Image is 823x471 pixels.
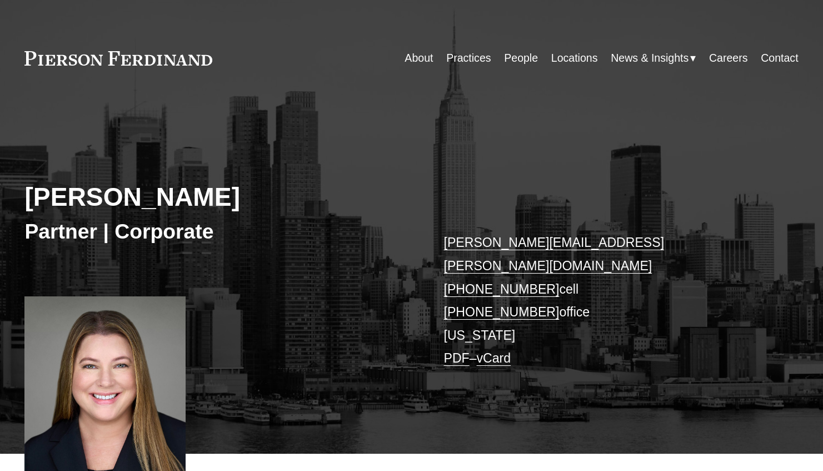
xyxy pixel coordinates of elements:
h3: Partner | Corporate [24,219,411,244]
a: [PHONE_NUMBER] [444,305,560,319]
a: vCard [477,351,511,365]
p: cell office [US_STATE] – [444,231,766,370]
a: folder dropdown [611,47,696,69]
a: Practices [446,47,491,69]
h2: [PERSON_NAME] [24,182,411,213]
a: Contact [761,47,798,69]
a: About [405,47,433,69]
a: People [504,47,538,69]
a: PDF [444,351,470,365]
a: Locations [551,47,598,69]
a: Careers [709,47,748,69]
a: [PHONE_NUMBER] [444,282,560,296]
span: News & Insights [611,48,689,68]
a: [PERSON_NAME][EMAIL_ADDRESS][PERSON_NAME][DOMAIN_NAME] [444,235,665,273]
